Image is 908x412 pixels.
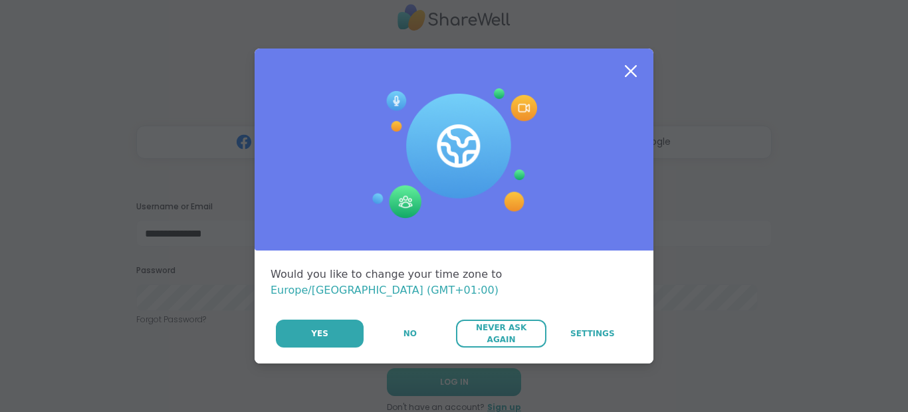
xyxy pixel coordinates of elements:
span: Never Ask Again [463,322,539,346]
a: Settings [548,320,637,348]
img: Session Experience [371,88,537,219]
span: No [403,328,417,340]
span: Settings [570,328,615,340]
div: Would you like to change your time zone to [271,266,637,298]
button: Never Ask Again [456,320,546,348]
button: Yes [276,320,364,348]
span: Yes [311,328,328,340]
span: Europe/[GEOGRAPHIC_DATA] (GMT+01:00) [271,284,499,296]
button: No [365,320,455,348]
